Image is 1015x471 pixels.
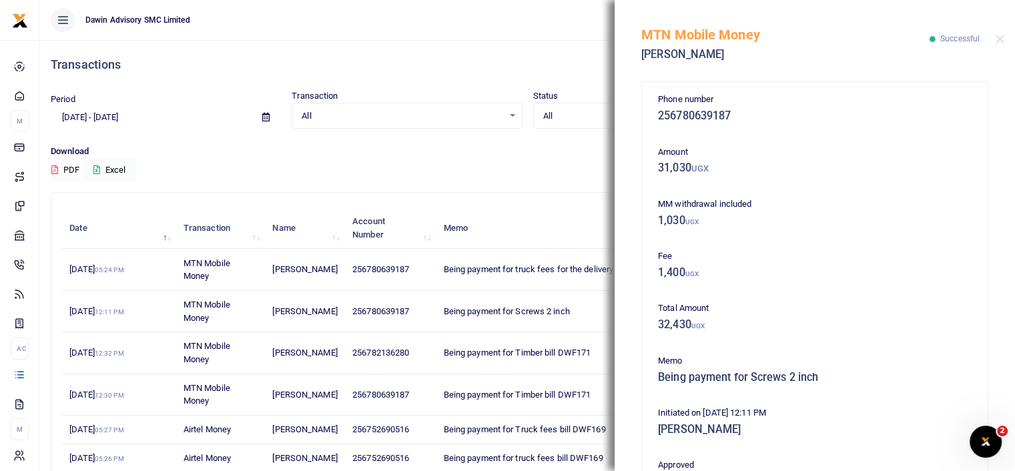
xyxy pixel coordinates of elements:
span: Being payment for Timber bill DWF171 [444,390,591,400]
li: M [11,110,29,132]
small: 12:32 PM [95,350,124,357]
p: Phone number [658,93,972,107]
small: 05:27 PM [95,426,124,434]
span: [PERSON_NAME] [272,424,337,434]
span: All [302,109,502,123]
h5: [PERSON_NAME] [641,48,930,61]
span: [DATE] [69,348,123,358]
iframe: Intercom live chat [970,426,1002,458]
p: Amount [658,145,972,159]
small: UGX [691,163,709,173]
h5: 256780639187 [658,109,972,123]
span: 2 [997,426,1008,436]
h5: Being payment for Screws 2 inch [658,371,972,384]
button: Close [996,35,1004,43]
span: Successful [940,34,980,43]
span: 256780639187 [352,306,409,316]
input: select period [51,106,252,129]
p: Total Amount [658,302,972,316]
h5: MTN Mobile Money [641,27,930,43]
th: Name: activate to sort column ascending [265,207,345,249]
span: Airtel Money [184,453,231,463]
span: 256752690516 [352,424,409,434]
li: Ac [11,338,29,360]
span: [PERSON_NAME] [272,264,337,274]
span: 256752690516 [352,453,409,463]
span: All [543,109,744,123]
span: [DATE] [69,306,123,316]
span: [PERSON_NAME] [272,453,337,463]
span: 256780639187 [352,264,409,274]
th: Date: activate to sort column descending [62,207,176,249]
span: [PERSON_NAME] [272,348,337,358]
h5: 32,430 [658,318,972,332]
button: PDF [51,159,80,181]
label: Transaction [292,89,338,103]
li: M [11,418,29,440]
img: logo-small [12,13,28,29]
h5: 1,030 [658,214,972,227]
span: [PERSON_NAME] [272,390,337,400]
a: logo-small logo-large logo-large [12,15,28,25]
span: MTN Mobile Money [184,300,230,323]
p: Memo [658,354,972,368]
p: Initiated on [DATE] 12:11 PM [658,406,972,420]
small: 05:26 PM [95,455,124,462]
h4: Transactions [51,57,1004,72]
span: MTN Mobile Money [184,258,230,282]
small: UGX [685,270,699,278]
p: MM withdrawal included [658,197,972,211]
h5: 1,400 [658,266,972,280]
button: Excel [82,159,137,181]
p: Fee [658,250,972,264]
span: MTN Mobile Money [184,383,230,406]
span: Airtel Money [184,424,231,434]
small: UGX [685,218,699,225]
label: Period [51,93,75,106]
span: [DATE] [69,390,123,400]
span: Being payment for Timber bill DWF171 [444,348,591,358]
span: Dawin Advisory SMC Limited [80,14,196,26]
p: Download [51,145,1004,159]
h5: [PERSON_NAME] [658,423,972,436]
small: 12:11 PM [95,308,124,316]
span: [DATE] [69,264,123,274]
label: Status [533,89,559,103]
small: 12:30 PM [95,392,124,399]
span: [DATE] [69,424,123,434]
span: Being payment for truck fees for the delivery of laundry table [444,264,675,274]
small: UGX [691,322,705,330]
span: 256780639187 [352,390,409,400]
th: Account Number: activate to sort column ascending [345,207,436,249]
span: Being payment for truck fees bill DWF169 [444,453,603,463]
span: Being payment for Screws 2 inch [444,306,570,316]
th: Memo: activate to sort column ascending [436,207,702,249]
th: Transaction: activate to sort column ascending [176,207,266,249]
span: 256782136280 [352,348,409,358]
span: MTN Mobile Money [184,341,230,364]
h5: 31,030 [658,161,972,175]
span: [PERSON_NAME] [272,306,337,316]
small: 05:24 PM [95,266,124,274]
span: [DATE] [69,453,123,463]
span: Being payment for Truck fees bill DWF169 [444,424,606,434]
